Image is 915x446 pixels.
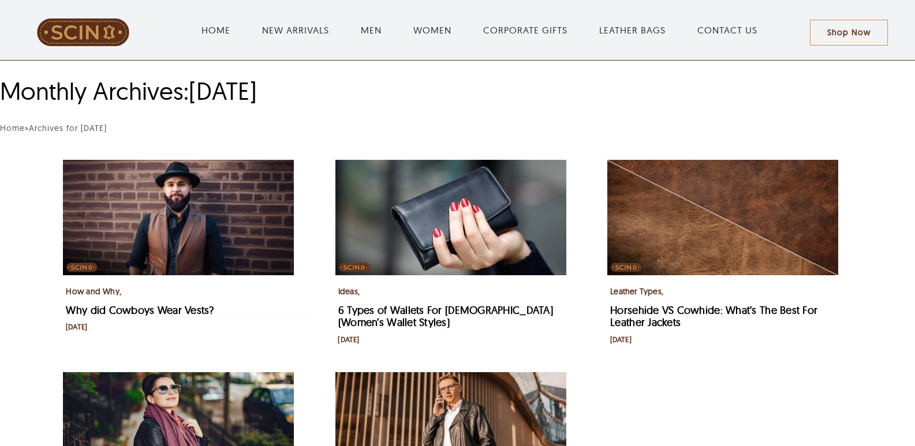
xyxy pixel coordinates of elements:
a: MEN [361,23,382,37]
a: Horsehide VS Cowhide: What’s The Best For Leather Jackets [607,161,838,173]
nav: Main Menu [150,12,810,48]
a: Why did Cowboys Wear Vests? [63,161,294,173]
a: Shop Now [810,20,888,46]
span: Archives for [DATE] [29,123,107,133]
a: 6 Types of Wallets For Ladies (Women’s Wallet Styles) [335,161,566,173]
div: [DATE] [338,335,359,344]
a: NEW ARRIVALS [262,23,329,37]
img: why-did-cowboys-wear-vests-blog-featured-image [63,160,294,275]
a: How and Why [66,286,119,297]
a: What to Wear with Leather Jacket for Men [335,373,566,385]
a: Leather Types [610,286,662,297]
span: Shop Now [827,28,871,38]
div: , [338,284,580,298]
a: 6 Types of Wallets For [DEMOGRAPHIC_DATA] (Women’s Wallet Styles) [338,303,553,329]
div: [DATE] [66,323,87,332]
a: Ideas [338,286,358,297]
a: WOMEN [413,23,451,37]
a: CORPORATE GIFTS [483,23,567,37]
a: Horsehide VS Cowhide: What’s The Best For Leather Jackets [610,303,817,329]
a: LEATHER BAGS [599,23,666,37]
a: HOME [201,23,230,37]
div: , [66,284,307,298]
a: CONTACT US [697,23,757,37]
a: Why did Cowboys Wear Vests? [66,303,214,317]
span: [DATE] [189,76,257,106]
img: 6 Types of Wallets For Ladies (Women's Wallet Styles) [335,160,566,275]
a: What to Wear With Leather Jacket? Styling Guide For Women [63,373,294,385]
div: [DATE] [610,335,632,344]
div: , [610,284,851,298]
img: Horsehide VS Cowhide: What's The Best For Leather Jackets [607,160,838,275]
